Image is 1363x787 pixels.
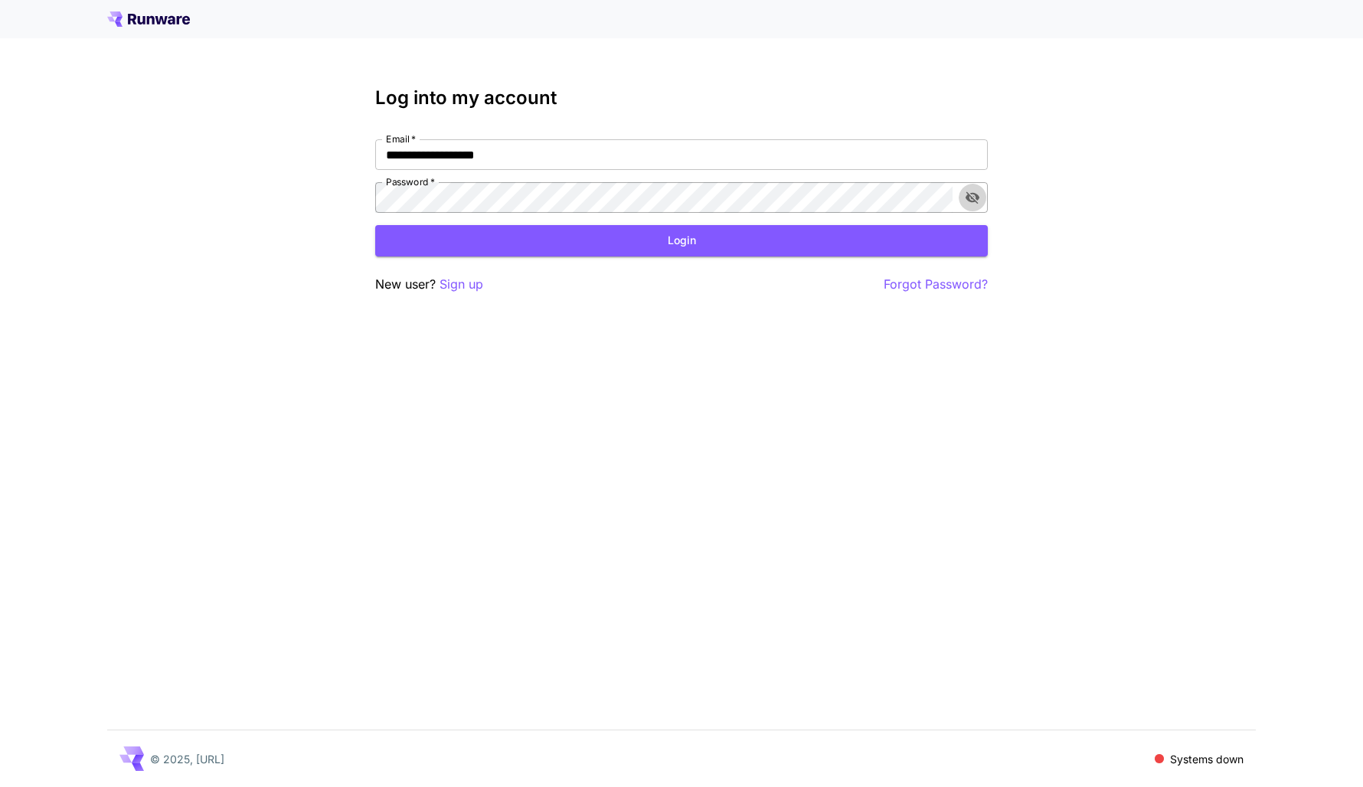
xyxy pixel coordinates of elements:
button: Login [375,225,988,256]
p: New user? [375,275,483,294]
button: toggle password visibility [959,184,986,211]
label: Password [386,175,435,188]
h3: Log into my account [375,87,988,109]
p: Systems down [1170,751,1244,767]
button: Sign up [440,275,483,294]
p: © 2025, [URL] [150,751,224,767]
button: Forgot Password? [884,275,988,294]
label: Email [386,132,416,145]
